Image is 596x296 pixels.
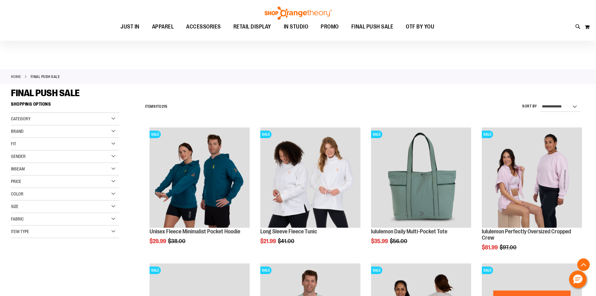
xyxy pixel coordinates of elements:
[278,20,315,34] a: IN STUDIO
[406,20,434,34] span: OTF BY YOU
[371,131,382,138] span: SALE
[569,271,587,288] button: Hello, have a question? Let’s chat.
[345,20,400,34] a: FINAL PUSH SALE
[150,238,167,244] span: $29.99
[155,104,157,109] span: 1
[11,216,24,221] span: Fabric
[371,238,389,244] span: $35.99
[150,267,161,274] span: SALE
[577,258,590,271] button: Back To Top
[180,20,227,34] a: ACCESSORIES
[150,228,240,235] a: Unisex Fleece Minimalist Pocket Hoodie
[11,129,23,134] span: Brand
[11,154,26,159] span: Gender
[11,191,23,196] span: Color
[482,127,582,229] a: lululemon Perfectly Oversized Cropped CrewSALE
[146,20,180,34] a: APPAREL
[257,124,364,260] div: product
[260,238,277,244] span: $21.99
[482,267,493,274] span: SALE
[11,88,80,98] span: FINAL PUSH SALE
[482,244,499,251] span: $81.99
[400,20,441,34] a: OTF BY YOU
[150,127,250,229] a: Unisex Fleece Minimalist Pocket HoodieSALE
[368,124,474,260] div: product
[11,166,25,171] span: Inseam
[260,127,360,229] a: Product image for Fleece Long SleeveSALE
[371,127,471,229] a: lululemon Daily Multi-Pocket ToteSALE
[11,99,119,113] strong: Shopping Options
[390,238,408,244] span: $56.00
[11,179,21,184] span: Price
[264,7,333,20] img: Shop Orangetheory
[31,74,60,80] strong: FINAL PUSH SALE
[314,20,345,34] a: PROMO
[482,131,493,138] span: SALE
[500,244,517,251] span: $97.00
[114,20,146,34] a: JUST IN
[278,238,295,244] span: $41.00
[371,267,382,274] span: SALE
[260,228,317,235] a: Long Sleeve Fleece Tunic
[162,104,168,109] span: 215
[150,131,161,138] span: SALE
[152,20,174,34] span: APPAREL
[321,20,339,34] span: PROMO
[371,228,447,235] a: lululemon Daily Multi-Pocket Tote
[260,131,272,138] span: SALE
[482,127,582,228] img: lululemon Perfectly Oversized Cropped Crew
[351,20,394,34] span: FINAL PUSH SALE
[482,228,571,241] a: lululemon Perfectly Oversized Cropped Crew
[479,124,585,266] div: product
[284,20,308,34] span: IN STUDIO
[371,127,471,228] img: lululemon Daily Multi-Pocket Tote
[260,127,360,228] img: Product image for Fleece Long Sleeve
[522,104,537,109] label: Sort By
[11,229,29,234] span: Item Type
[11,116,30,121] span: Category
[146,124,253,260] div: product
[11,204,18,209] span: Size
[227,20,278,34] a: RETAIL DISPLAY
[11,74,21,80] a: Home
[186,20,221,34] span: ACCESSORIES
[233,20,271,34] span: RETAIL DISPLAY
[11,141,16,146] span: Fit
[260,267,272,274] span: SALE
[150,127,250,228] img: Unisex Fleece Minimalist Pocket Hoodie
[120,20,140,34] span: JUST IN
[145,102,168,112] h2: Items to
[168,238,186,244] span: $38.00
